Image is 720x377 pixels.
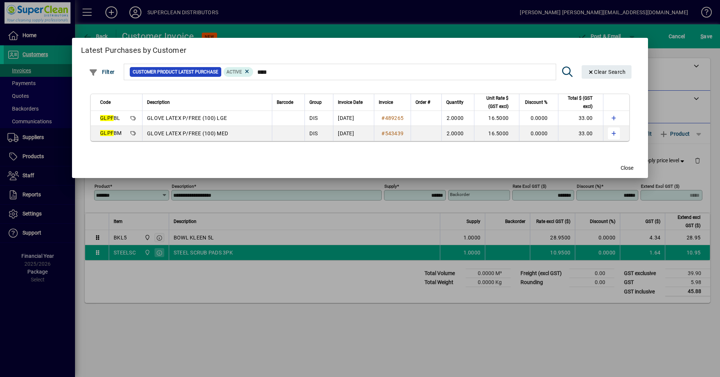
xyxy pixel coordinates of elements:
[309,98,322,106] span: Group
[479,94,508,111] span: Unit Rate $ (GST excl)
[558,111,603,126] td: 33.00
[379,98,406,106] div: Invoice
[147,98,170,106] span: Description
[100,130,122,136] span: BM
[519,111,558,126] td: 0.0000
[385,115,404,121] span: 489265
[277,98,293,106] span: Barcode
[100,115,114,121] em: GLPF
[226,69,242,75] span: Active
[381,130,385,136] span: #
[100,130,114,136] em: GLPF
[519,126,558,141] td: 0.0000
[558,126,603,141] td: 33.00
[441,126,474,141] td: 2.0000
[309,130,318,136] span: DIS
[147,98,267,106] div: Description
[333,111,374,126] td: [DATE]
[563,94,592,111] span: Total $ (GST excl)
[333,126,374,141] td: [DATE]
[277,98,300,106] div: Barcode
[474,126,519,141] td: 16.5000
[615,162,639,175] button: Close
[381,115,385,121] span: #
[379,114,406,122] a: #489265
[309,98,328,106] div: Group
[474,111,519,126] td: 16.5000
[89,69,115,75] span: Filter
[379,98,393,106] span: Invoice
[563,94,599,111] div: Total $ (GST excl)
[338,98,369,106] div: Invoice Date
[309,115,318,121] span: DIS
[415,98,430,106] span: Order #
[87,65,117,79] button: Filter
[379,129,406,138] a: #543439
[147,115,227,121] span: GLOVE LATEX P/FREE (100) LGE
[588,69,626,75] span: Clear Search
[525,98,547,106] span: Discount %
[441,111,474,126] td: 2.0000
[524,98,554,106] div: Discount %
[446,98,463,106] span: Quantity
[415,98,437,106] div: Order #
[72,38,648,60] h2: Latest Purchases by Customer
[446,98,470,106] div: Quantity
[147,130,228,136] span: GLOVE LATEX P/FREE (100) MED
[338,98,363,106] span: Invoice Date
[582,65,632,79] button: Clear
[100,98,111,106] span: Code
[621,164,633,172] span: Close
[223,67,253,77] mat-chip: Product Activation Status: Active
[479,94,515,111] div: Unit Rate $ (GST excl)
[133,68,218,76] span: Customer Product Latest Purchase
[100,115,120,121] span: BL
[385,130,404,136] span: 543439
[100,98,138,106] div: Code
